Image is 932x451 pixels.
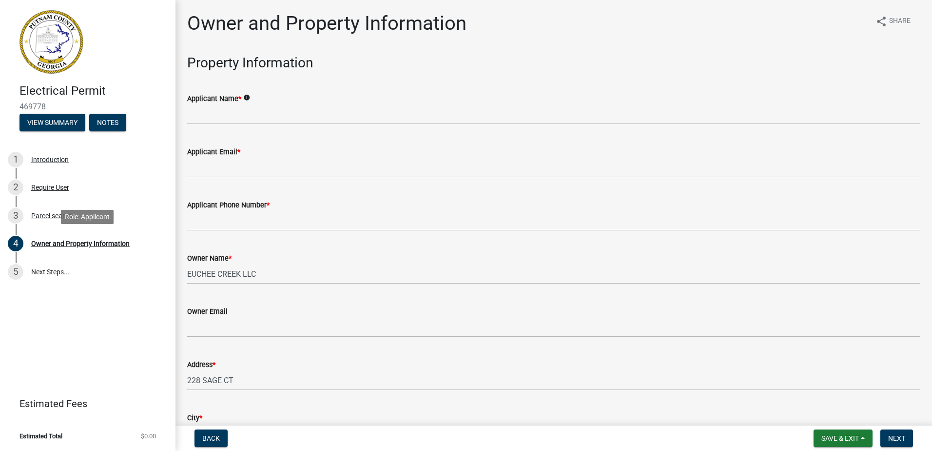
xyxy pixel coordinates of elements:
[243,94,250,101] i: info
[814,430,873,447] button: Save & Exit
[61,210,114,224] div: Role: Applicant
[888,434,905,442] span: Next
[19,114,85,131] button: View Summary
[187,308,228,315] label: Owner Email
[19,102,156,111] span: 469778
[8,236,23,251] div: 4
[19,84,168,98] h4: Electrical Permit
[889,16,911,27] span: Share
[8,180,23,195] div: 2
[187,12,466,35] h1: Owner and Property Information
[89,114,126,131] button: Notes
[8,152,23,167] div: 1
[31,184,69,191] div: Require User
[821,434,859,442] span: Save & Exit
[19,433,62,439] span: Estimated Total
[187,149,240,156] label: Applicant Email
[187,202,270,209] label: Applicant Phone Number
[89,119,126,127] wm-modal-confirm: Notes
[194,430,228,447] button: Back
[8,394,160,413] a: Estimated Fees
[187,415,202,422] label: City
[187,255,232,262] label: Owner Name
[875,16,887,27] i: share
[187,96,241,102] label: Applicant Name
[141,433,156,439] span: $0.00
[8,264,23,280] div: 5
[31,240,130,247] div: Owner and Property Information
[202,434,220,442] span: Back
[31,156,69,163] div: Introduction
[19,10,83,74] img: Putnam County, Georgia
[187,55,920,71] h3: Property Information
[187,362,215,369] label: Address
[8,208,23,224] div: 3
[880,430,913,447] button: Next
[31,212,72,219] div: Parcel search
[868,12,918,31] button: shareShare
[19,119,85,127] wm-modal-confirm: Summary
